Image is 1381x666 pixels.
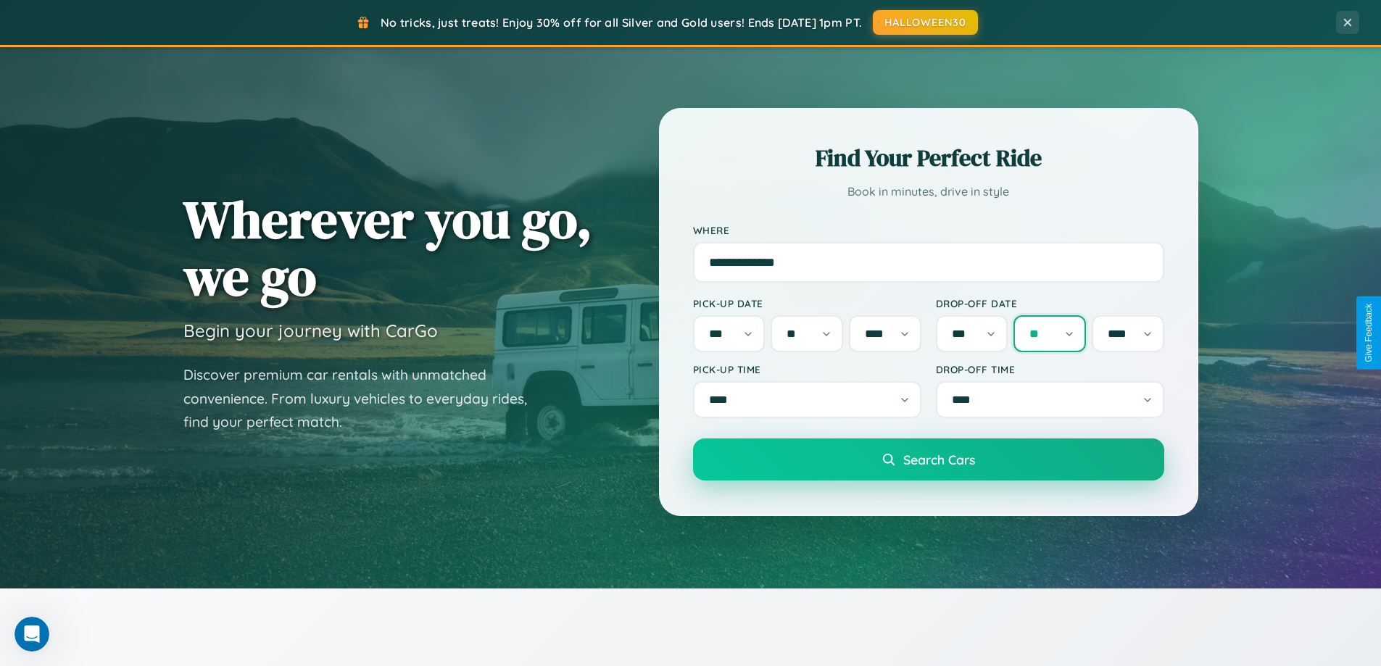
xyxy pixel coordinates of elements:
button: HALLOWEEN30 [873,10,978,35]
h1: Wherever you go, we go [183,191,592,305]
h3: Begin your journey with CarGo [183,320,438,341]
label: Pick-up Date [693,297,921,309]
iframe: Intercom live chat [14,617,49,652]
p: Discover premium car rentals with unmatched convenience. From luxury vehicles to everyday rides, ... [183,363,546,434]
label: Pick-up Time [693,363,921,375]
label: Where [693,224,1164,236]
button: Search Cars [693,438,1164,480]
span: Search Cars [903,451,975,467]
h2: Find Your Perfect Ride [693,142,1164,174]
div: Give Feedback [1364,304,1374,362]
p: Book in minutes, drive in style [693,181,1164,202]
label: Drop-off Time [936,363,1164,375]
label: Drop-off Date [936,297,1164,309]
span: No tricks, just treats! Enjoy 30% off for all Silver and Gold users! Ends [DATE] 1pm PT. [381,15,862,30]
